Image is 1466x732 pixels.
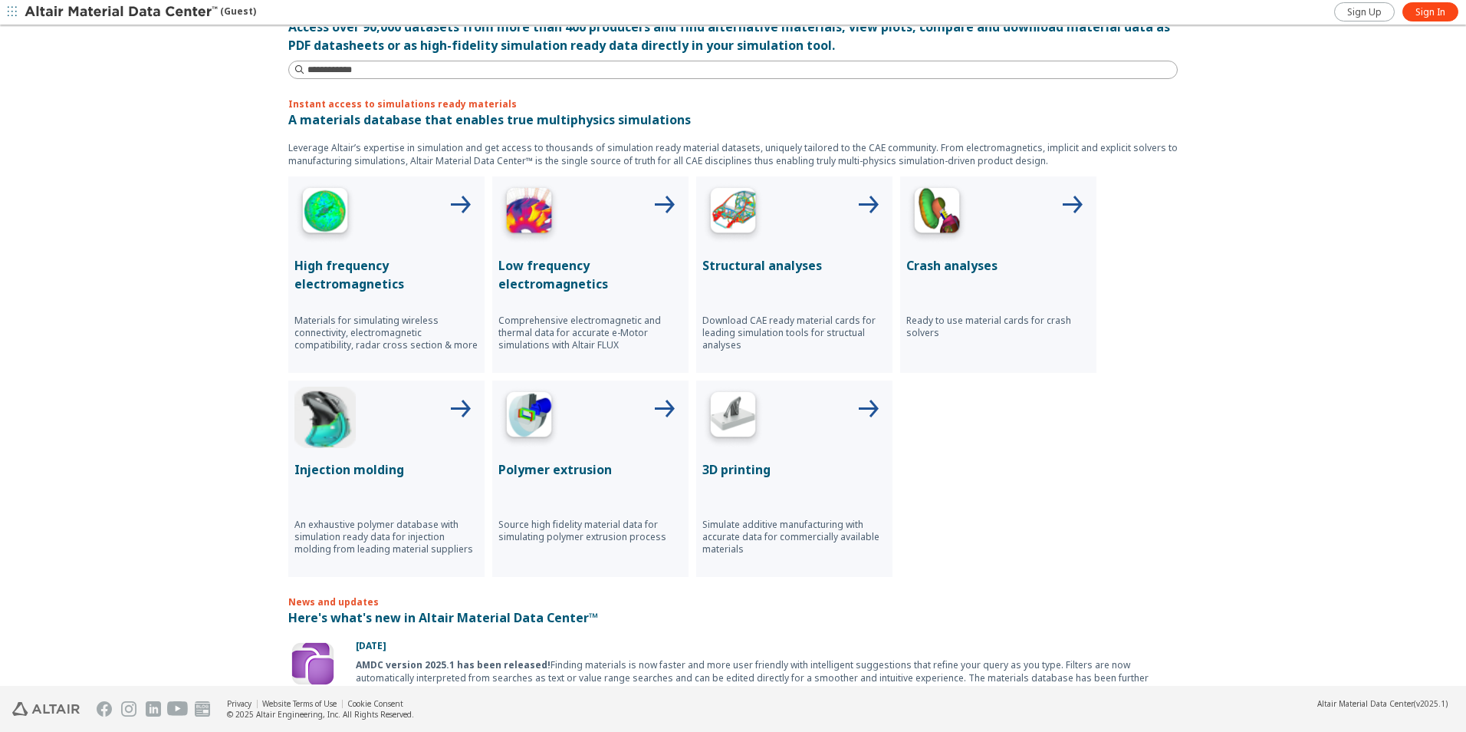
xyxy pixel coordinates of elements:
a: Website Terms of Use [262,698,337,709]
span: Sign Up [1347,6,1382,18]
p: Here's what's new in Altair Material Data Center™ [288,608,1178,627]
p: Comprehensive electromagnetic and thermal data for accurate e-Motor simulations with Altair FLUX [498,315,682,351]
p: Low frequency electromagnetics [498,256,682,293]
p: Crash analyses [906,256,1090,275]
div: Finding materials is now faster and more user friendly with intelligent suggestions that refine y... [356,658,1178,711]
a: Privacy [227,698,251,709]
img: Structural Analyses Icon [702,183,764,244]
b: AMDC version 2025.1 has been released! [356,658,551,671]
p: 3D printing [702,460,886,479]
img: Injection Molding Icon [294,387,356,448]
p: Polymer extrusion [498,460,682,479]
p: Simulate additive manufacturing with accurate data for commercially available materials [702,519,886,556]
img: Altair Engineering [12,702,80,716]
button: Structural Analyses IconStructural analysesDownload CAE ready material cards for leading simulati... [696,176,892,373]
img: High Frequency Icon [294,183,356,244]
button: Low Frequency IconLow frequency electromagneticsComprehensive electromagnetic and thermal data fo... [492,176,689,373]
img: Polymer Extrusion Icon [498,387,560,448]
p: [DATE] [356,639,1178,652]
button: Injection Molding IconInjection moldingAn exhaustive polymer database with simulation ready data ... [288,381,485,577]
img: 3D Printing Icon [702,387,764,448]
a: Cookie Consent [347,698,403,709]
p: A materials database that enables true multiphysics simulations [288,110,1178,129]
p: Injection molding [294,460,478,479]
p: News and updates [288,595,1178,608]
button: High Frequency IconHigh frequency electromagneticsMaterials for simulating wireless connectivity,... [288,176,485,373]
img: Update Icon Software [288,639,337,688]
button: 3D Printing Icon3D printingSimulate additive manufacturing with accurate data for commercially av... [696,381,892,577]
div: (v2025.1) [1317,698,1448,709]
p: Instant access to simulations ready materials [288,97,1178,110]
p: Download CAE ready material cards for leading simulation tools for structual analyses [702,315,886,351]
img: Crash Analyses Icon [906,183,968,244]
button: Crash Analyses IconCrash analysesReady to use material cards for crash solvers [900,176,1096,373]
p: Structural analyses [702,256,886,275]
img: Altair Material Data Center [25,5,220,20]
div: Access over 90,000 datasets from more than 400 producers and find alternative materials, view plo... [288,18,1178,54]
div: © 2025 Altair Engineering, Inc. All Rights Reserved. [227,709,414,720]
a: Sign In [1402,2,1458,21]
span: Sign In [1415,6,1445,18]
img: Low Frequency Icon [498,183,560,244]
p: Leverage Altair’s expertise in simulation and get access to thousands of simulation ready materia... [288,141,1178,167]
p: Source high fidelity material data for simulating polymer extrusion process [498,519,682,543]
a: Sign Up [1334,2,1395,21]
span: Altair Material Data Center [1317,698,1414,709]
p: An exhaustive polymer database with simulation ready data for injection molding from leading mate... [294,519,478,556]
p: High frequency electromagnetics [294,256,478,293]
p: Materials for simulating wireless connectivity, electromagnetic compatibility, radar cross sectio... [294,315,478,351]
div: (Guest) [25,5,256,20]
button: Polymer Extrusion IconPolymer extrusionSource high fidelity material data for simulating polymer ... [492,381,689,577]
p: Ready to use material cards for crash solvers [906,315,1090,339]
